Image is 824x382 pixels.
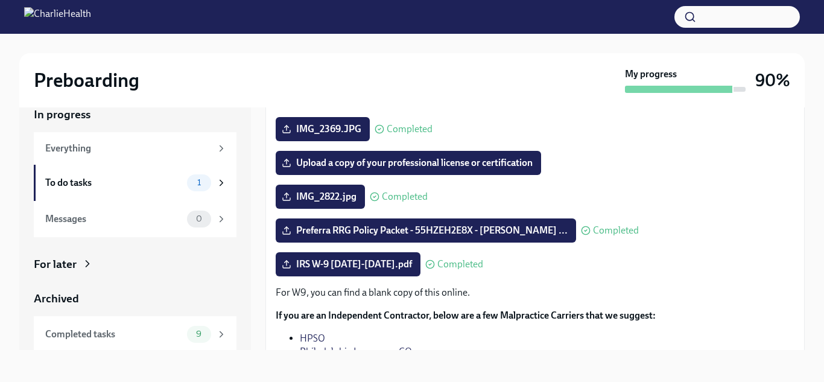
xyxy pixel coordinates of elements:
[276,117,370,141] label: IMG_2369.JPG
[45,142,211,155] div: Everything
[45,176,182,189] div: To do tasks
[24,7,91,27] img: CharlieHealth
[45,328,182,341] div: Completed tasks
[45,212,182,226] div: Messages
[34,132,236,165] a: Everything
[34,201,236,237] a: Messages0
[34,291,236,307] a: Archived
[276,310,656,321] strong: If you are an Independent Contractor, below are a few Malpractice Carriers that we suggest:
[34,107,236,123] a: In progress
[300,346,412,357] a: Philadelphia Insurance. CO
[276,218,576,243] label: Preferra RRG Policy Packet - 55HZEH2E8X - [PERSON_NAME] ...
[189,214,209,223] span: 0
[284,224,568,237] span: Preferra RRG Policy Packet - 55HZEH2E8X - [PERSON_NAME] ...
[300,333,325,344] a: HPSO
[276,252,420,276] label: IRS W-9 [DATE]-[DATE].pdf
[284,123,361,135] span: IMG_2369.JPG
[276,185,365,209] label: IMG_2822.jpg
[34,256,236,272] a: For later
[284,191,357,203] span: IMG_2822.jpg
[755,69,790,91] h3: 90%
[276,151,541,175] label: Upload a copy of your professional license or certification
[34,68,139,92] h2: Preboarding
[190,178,208,187] span: 1
[189,329,209,339] span: 9
[284,157,533,169] span: Upload a copy of your professional license or certification
[593,226,639,235] span: Completed
[284,258,412,270] span: IRS W-9 [DATE]-[DATE].pdf
[625,68,677,81] strong: My progress
[387,124,433,134] span: Completed
[276,286,794,299] p: For W9, you can find a blank copy of this online.
[34,256,77,272] div: For later
[34,165,236,201] a: To do tasks1
[437,259,483,269] span: Completed
[382,192,428,202] span: Completed
[34,316,236,352] a: Completed tasks9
